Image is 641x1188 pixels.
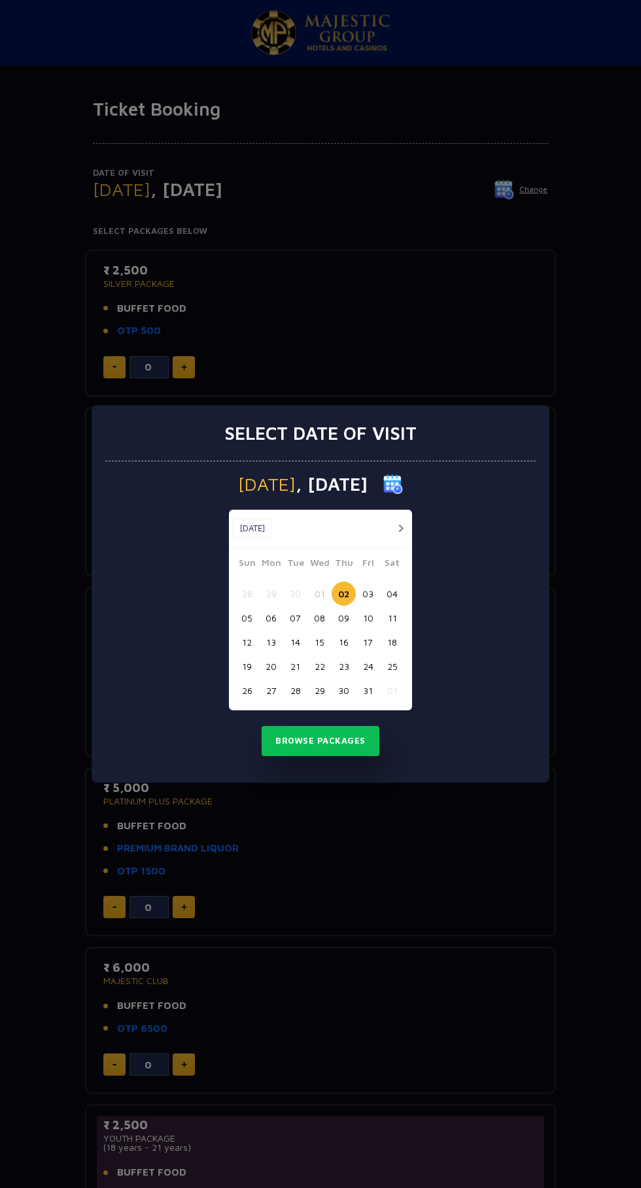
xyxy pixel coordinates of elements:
[356,582,380,606] button: 03
[224,422,417,444] h3: Select date of visit
[332,654,356,678] button: 23
[356,555,380,574] span: Fri
[332,555,356,574] span: Thu
[259,630,283,654] button: 13
[235,678,259,702] button: 26
[380,678,404,702] button: 01
[380,630,404,654] button: 18
[380,654,404,678] button: 25
[380,555,404,574] span: Sat
[238,475,296,493] span: [DATE]
[307,630,332,654] button: 15
[259,678,283,702] button: 27
[307,654,332,678] button: 22
[356,654,380,678] button: 24
[259,582,283,606] button: 29
[283,555,307,574] span: Tue
[332,606,356,630] button: 09
[259,555,283,574] span: Mon
[232,519,272,538] button: [DATE]
[262,726,379,756] button: Browse Packages
[307,678,332,702] button: 29
[259,606,283,630] button: 06
[283,606,307,630] button: 07
[296,475,368,493] span: , [DATE]
[259,654,283,678] button: 20
[235,606,259,630] button: 05
[356,678,380,702] button: 31
[307,606,332,630] button: 08
[283,654,307,678] button: 21
[332,630,356,654] button: 16
[235,555,259,574] span: Sun
[356,606,380,630] button: 10
[283,678,307,702] button: 28
[235,630,259,654] button: 12
[235,582,259,606] button: 28
[380,606,404,630] button: 11
[307,582,332,606] button: 01
[283,630,307,654] button: 14
[332,678,356,702] button: 30
[332,582,356,606] button: 02
[356,630,380,654] button: 17
[383,474,403,494] img: calender icon
[380,582,404,606] button: 04
[283,582,307,606] button: 30
[235,654,259,678] button: 19
[307,555,332,574] span: Wed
